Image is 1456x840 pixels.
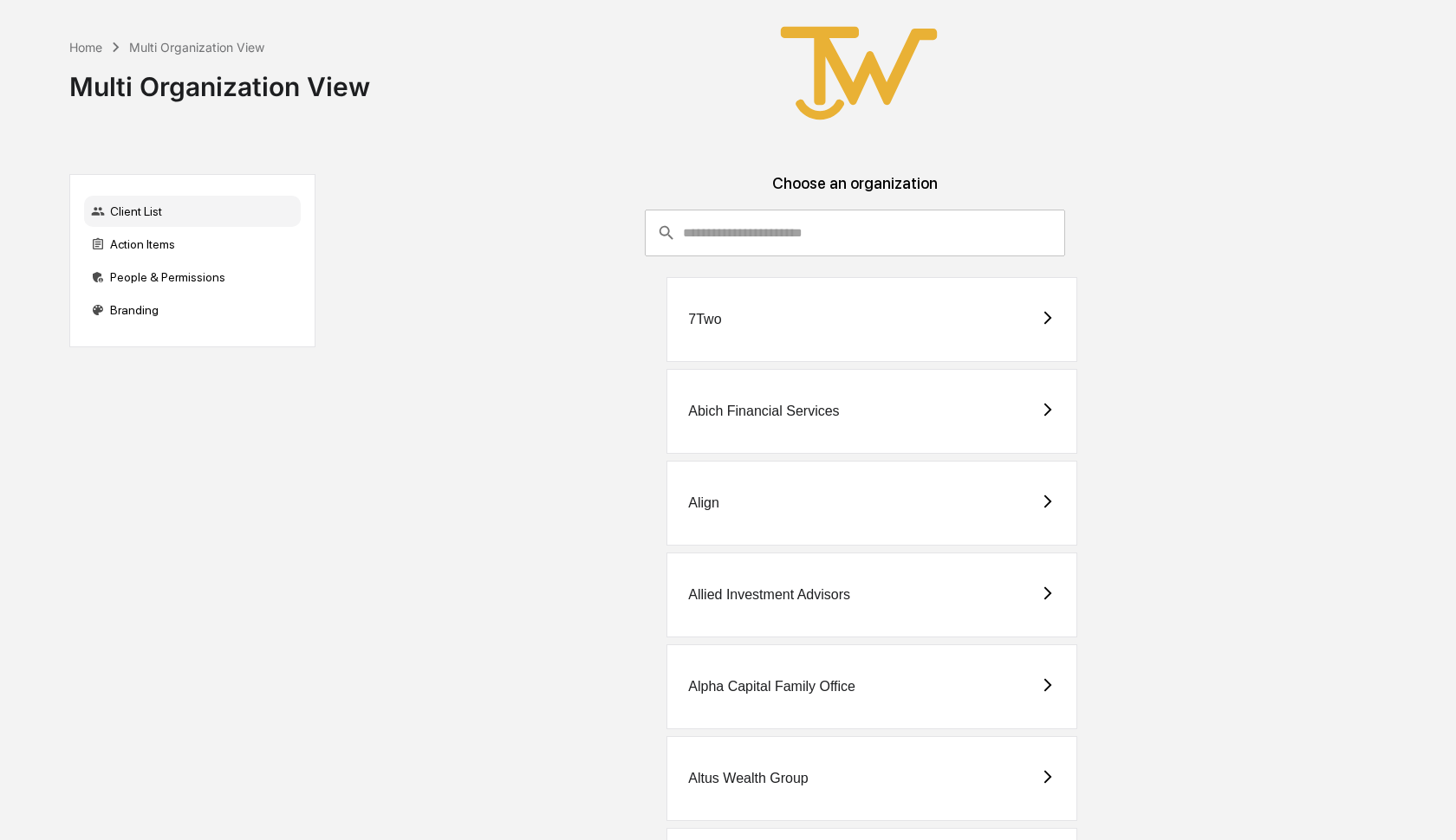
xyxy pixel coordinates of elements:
[688,679,855,695] div: Alpha Capital Family Office
[69,40,102,55] div: Home
[84,294,301,326] div: Branding
[688,312,721,327] div: 7Two
[129,40,264,55] div: Multi Organization View
[645,210,1065,256] div: consultant-dashboard__filter-organizations-search-bar
[688,587,850,603] div: Allied Investment Advisors
[329,174,1380,210] div: Choose an organization
[772,14,946,132] img: True West
[688,495,719,511] div: Align
[84,229,301,260] div: Action Items
[688,404,839,419] div: Abich Financial Services
[84,262,301,293] div: People & Permissions
[69,57,370,102] div: Multi Organization View
[688,771,808,786] div: Altus Wealth Group
[84,196,301,227] div: Client List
